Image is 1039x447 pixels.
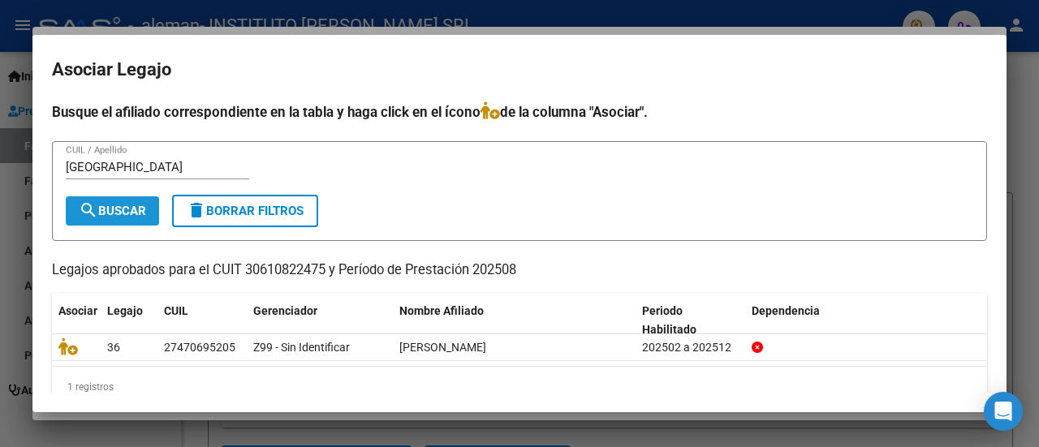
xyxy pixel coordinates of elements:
[253,304,317,317] span: Gerenciador
[399,304,484,317] span: Nombre Afiliado
[107,341,120,354] span: 36
[172,195,318,227] button: Borrar Filtros
[52,54,987,85] h2: Asociar Legajo
[58,304,97,317] span: Asociar
[752,304,820,317] span: Dependencia
[52,367,987,407] div: 1 registros
[187,204,304,218] span: Borrar Filtros
[745,294,988,347] datatable-header-cell: Dependencia
[66,196,159,226] button: Buscar
[253,341,350,354] span: Z99 - Sin Identificar
[187,200,206,220] mat-icon: delete
[399,341,486,354] span: ZAMORA JUSTINA
[636,294,745,347] datatable-header-cell: Periodo Habilitado
[107,304,143,317] span: Legajo
[101,294,157,347] datatable-header-cell: Legajo
[393,294,636,347] datatable-header-cell: Nombre Afiliado
[247,294,393,347] datatable-header-cell: Gerenciador
[79,204,146,218] span: Buscar
[52,260,987,281] p: Legajos aprobados para el CUIT 30610822475 y Período de Prestación 202508
[157,294,247,347] datatable-header-cell: CUIL
[984,392,1023,431] div: Open Intercom Messenger
[642,338,739,357] div: 202502 a 202512
[164,338,235,357] div: 27470695205
[79,200,98,220] mat-icon: search
[164,304,188,317] span: CUIL
[52,294,101,347] datatable-header-cell: Asociar
[642,304,696,336] span: Periodo Habilitado
[52,101,987,122] h4: Busque el afiliado correspondiente en la tabla y haga click en el ícono de la columna "Asociar".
